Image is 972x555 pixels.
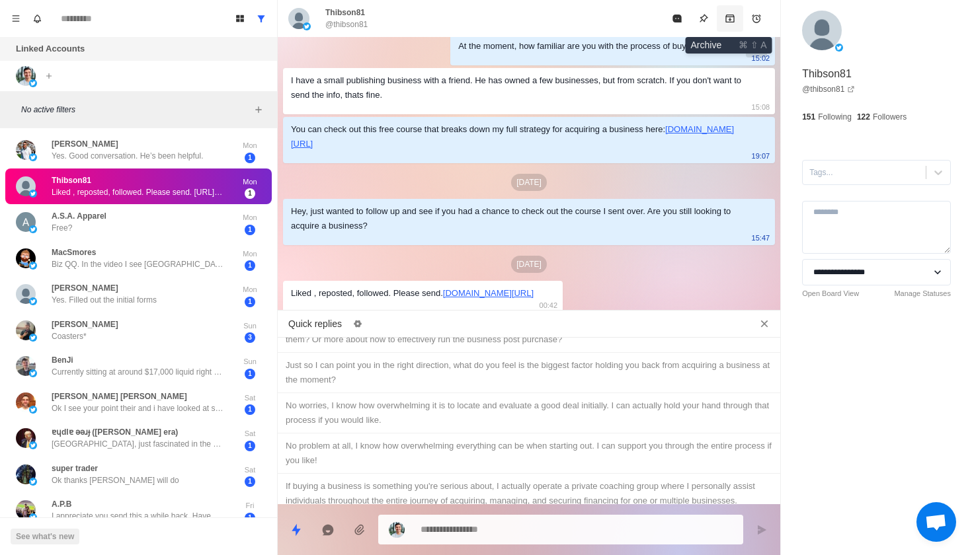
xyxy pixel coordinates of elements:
p: Fri [233,500,266,511]
img: picture [29,478,37,486]
img: picture [303,22,311,30]
img: picture [16,176,36,196]
p: 19:07 [752,149,770,163]
p: Ok thanks [PERSON_NAME] will do [52,474,179,486]
p: A.P.B [52,498,71,510]
span: 1 [245,441,255,451]
p: super trader [52,462,98,474]
p: Thibson81 [52,174,91,186]
p: [DATE] [511,256,547,273]
p: Following [818,111,852,123]
span: 1 [245,153,255,163]
a: @thibson81 [802,83,855,95]
button: Show all conversations [251,8,272,29]
img: picture [29,262,37,270]
p: Thibson81 [325,7,365,18]
img: picture [29,79,37,87]
img: picture [29,334,37,342]
img: picture [16,66,36,86]
p: Mon [233,284,266,295]
p: Yes. Filled out the initial forms [52,294,157,306]
p: ɐɥdlɐ əəɹɟ ([PERSON_NAME] era) [52,426,178,438]
p: Mon [233,176,266,188]
button: Edit quick replies [347,313,368,334]
p: BenJi [52,354,73,366]
p: Sat [233,392,266,404]
p: I appreciate you send this a while back. Have you ever explored Imaging Centers as an investment ... [52,510,223,522]
span: 1 [245,404,255,415]
p: Mon [233,248,266,260]
div: Liked , reposted, followed. Please send. [291,286,534,301]
img: picture [802,11,842,50]
p: 151 [802,111,815,123]
div: No worries, I know how overwhelming it is to locate and evaluate a good deal initially. I can act... [286,398,772,427]
div: No problem at all, I know how overwhelming everything can be when starting out. I can support you... [286,439,772,468]
img: picture [29,297,37,305]
a: [DOMAIN_NAME][URL] [443,288,534,298]
img: picture [16,356,36,376]
span: 1 [245,297,255,307]
p: [PERSON_NAME] [52,318,118,330]
p: Mon [233,140,266,151]
button: Add account [41,68,57,84]
img: picture [29,153,37,161]
img: picture [16,320,36,340]
img: picture [16,248,36,268]
span: 1 [245,513,255,523]
img: picture [16,392,36,412]
button: Send message [749,517,775,543]
div: If buying a business is something you're serious about, I actually operate a private coaching gro... [286,479,772,508]
img: picture [29,513,37,521]
div: Open chat [916,502,956,542]
button: Board View [229,8,251,29]
img: picture [16,500,36,520]
p: MacSmores [52,246,96,258]
button: Add media [346,517,373,543]
div: At the moment, how familiar are you with the process of buying a business? [458,39,746,54]
span: 1 [245,225,255,235]
p: [PERSON_NAME] [PERSON_NAME] [52,390,187,402]
button: Reply with AI [315,517,341,543]
p: Mon [233,212,266,223]
div: Just so I can point you in the right direction, what do you feel is the biggest factor holding yo... [286,358,772,387]
p: 122 [857,111,870,123]
a: Open Board View [802,288,859,299]
img: picture [835,44,843,52]
p: Free? [52,222,72,234]
p: [PERSON_NAME] [52,282,118,294]
span: 1 [245,260,255,271]
p: 00:42 [540,298,558,313]
button: See what's new [11,529,79,544]
p: Thibson81 [802,66,852,82]
span: 1 [245,476,255,487]
button: Add filters [251,102,266,118]
img: picture [29,225,37,233]
img: picture [29,190,37,198]
img: picture [16,212,36,232]
img: picture [16,284,36,304]
p: A.S.A. Apparel [52,210,106,222]
p: [DATE] [511,174,547,191]
span: 3 [245,332,255,343]
img: picture [29,406,37,414]
p: Liked , reposted, followed. Please send. [URL][DOMAIN_NAME] [52,186,223,198]
p: Coasters* [52,330,87,342]
button: Mark as read [664,5,690,32]
div: I have a small publishing business with a friend. He has owned a few businesses, but from scratch... [291,73,746,102]
p: Sun [233,356,266,367]
p: 15:47 [752,231,770,245]
p: Sun [233,320,266,332]
img: picture [29,369,37,377]
p: 15:08 [752,100,770,114]
span: 1 [245,188,255,199]
button: Archive [717,5,743,32]
button: Close quick replies [754,313,775,334]
button: Quick replies [283,517,309,543]
a: Manage Statuses [894,288,951,299]
img: picture [16,428,36,448]
img: picture [29,441,37,449]
p: [PERSON_NAME] [52,138,118,150]
p: Currently sitting at around $17,000 liquid right now. When looking for businesses what are some o... [52,366,223,378]
button: Add reminder [743,5,770,32]
p: Sat [233,428,266,439]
